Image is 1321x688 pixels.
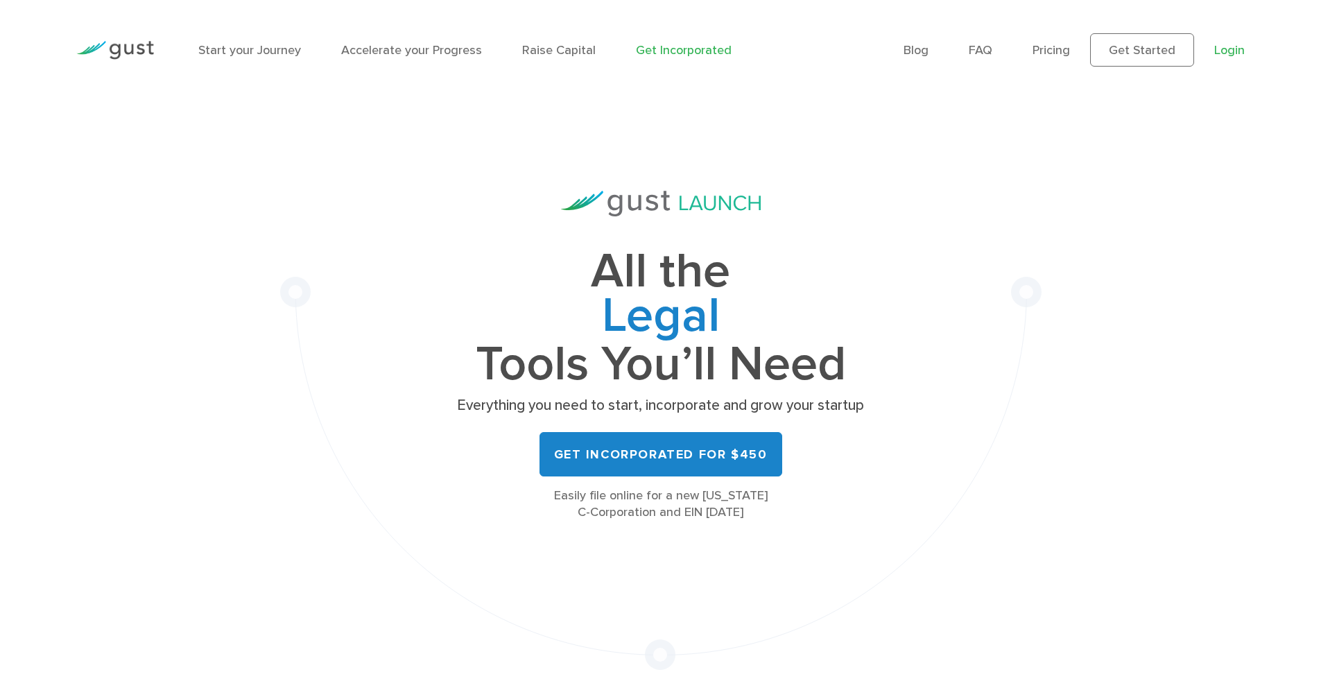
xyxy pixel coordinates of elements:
[904,43,929,58] a: Blog
[76,41,154,60] img: Gust Logo
[1033,43,1070,58] a: Pricing
[1214,43,1245,58] a: Login
[969,43,992,58] a: FAQ
[522,43,596,58] a: Raise Capital
[453,294,869,343] span: Legal
[198,43,301,58] a: Start your Journey
[561,191,761,216] img: Gust Launch Logo
[1090,33,1194,67] a: Get Started
[453,250,869,386] h1: All the Tools You’ll Need
[453,488,869,521] div: Easily file online for a new [US_STATE] C-Corporation and EIN [DATE]
[539,432,782,476] a: Get Incorporated for $450
[636,43,732,58] a: Get Incorporated
[453,396,869,415] p: Everything you need to start, incorporate and grow your startup
[341,43,482,58] a: Accelerate your Progress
